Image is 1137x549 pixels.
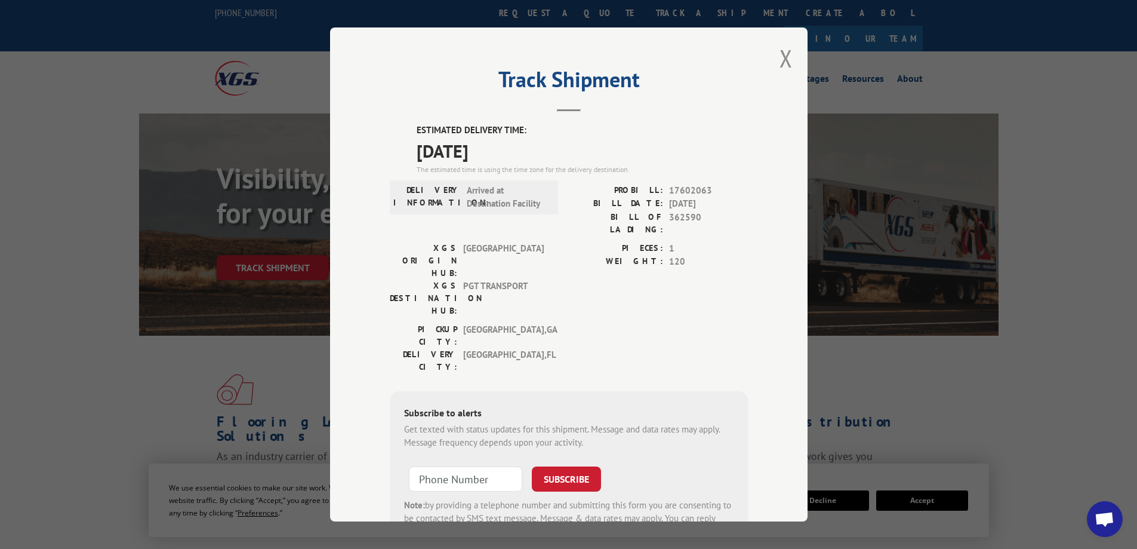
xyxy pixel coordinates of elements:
[409,467,522,492] input: Phone Number
[779,42,793,74] button: Close modal
[669,242,748,256] span: 1
[569,197,663,211] label: BILL DATE:
[569,242,663,256] label: PIECES:
[669,184,748,198] span: 17602063
[393,184,461,211] label: DELIVERY INFORMATION:
[417,124,748,137] label: ESTIMATED DELIVERY TIME:
[390,71,748,94] h2: Track Shipment
[669,197,748,211] span: [DATE]
[463,242,544,280] span: [GEOGRAPHIC_DATA]
[390,280,457,317] label: XGS DESTINATION HUB:
[463,280,544,317] span: PGT TRANSPORT
[404,499,425,511] strong: Note:
[569,184,663,198] label: PROBILL:
[417,137,748,164] span: [DATE]
[404,423,734,450] div: Get texted with status updates for this shipment. Message and data rates may apply. Message frequ...
[669,255,748,269] span: 120
[404,499,734,539] div: by providing a telephone number and submitting this form you are consenting to be contacted by SM...
[467,184,547,211] span: Arrived at Destination Facility
[463,323,544,348] span: [GEOGRAPHIC_DATA] , GA
[669,211,748,236] span: 362590
[463,348,544,373] span: [GEOGRAPHIC_DATA] , FL
[404,406,734,423] div: Subscribe to alerts
[390,323,457,348] label: PICKUP CITY:
[390,242,457,280] label: XGS ORIGIN HUB:
[532,467,601,492] button: SUBSCRIBE
[1087,501,1123,537] div: Open chat
[569,211,663,236] label: BILL OF LADING:
[417,164,748,175] div: The estimated time is using the time zone for the delivery destination.
[390,348,457,373] label: DELIVERY CITY:
[569,255,663,269] label: WEIGHT:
